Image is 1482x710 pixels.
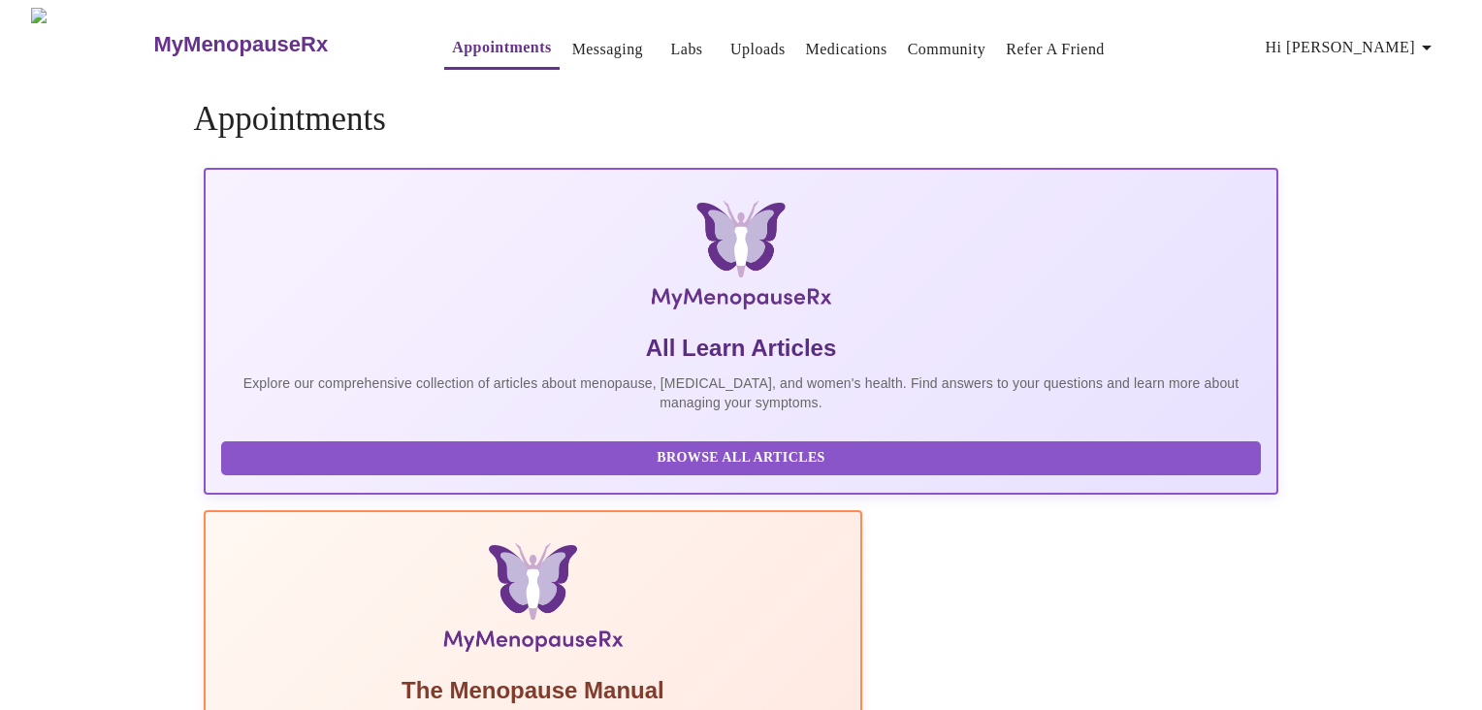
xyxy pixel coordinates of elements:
button: Uploads [723,30,793,69]
a: Refer a Friend [1006,36,1105,63]
h3: MyMenopauseRx [154,32,329,57]
h5: The Menopause Manual [221,675,846,706]
p: Explore our comprehensive collection of articles about menopause, [MEDICAL_DATA], and women's hea... [221,373,1262,412]
button: Messaging [564,30,651,69]
img: MyMenopauseRx Logo [382,201,1100,317]
a: Labs [671,36,703,63]
h4: Appointments [194,100,1289,139]
a: Browse All Articles [221,448,1267,465]
a: Appointments [452,34,551,61]
img: MyMenopauseRx Logo [31,8,151,81]
button: Appointments [444,28,559,70]
img: Menopause Manual [320,543,746,660]
button: Community [900,30,994,69]
button: Medications [798,30,895,69]
a: Medications [806,36,887,63]
span: Hi [PERSON_NAME] [1266,34,1438,61]
button: Refer a Friend [998,30,1112,69]
a: MyMenopauseRx [151,11,405,79]
a: Community [908,36,986,63]
h5: All Learn Articles [221,333,1262,364]
span: Browse All Articles [241,446,1242,470]
a: Uploads [730,36,786,63]
button: Labs [656,30,718,69]
button: Hi [PERSON_NAME] [1258,28,1446,67]
button: Browse All Articles [221,441,1262,475]
a: Messaging [572,36,643,63]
